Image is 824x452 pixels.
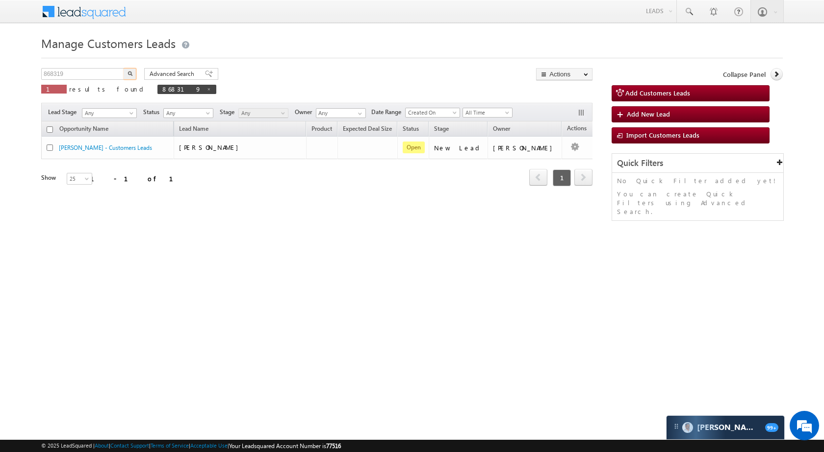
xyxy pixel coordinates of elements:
span: Any [239,109,285,118]
div: Quick Filters [612,154,783,173]
span: Collapse Panel [723,70,766,79]
a: 25 [67,173,92,185]
span: Expected Deal Size [343,125,392,132]
a: About [95,442,109,449]
a: All Time [463,108,513,118]
a: Expected Deal Size [338,123,397,136]
span: Manage Customers Leads [41,35,176,51]
span: 1 [46,85,62,93]
div: 1 - 1 of 1 [90,173,185,184]
p: You can create Quick Filters using Advanced Search. [617,190,778,216]
span: Your Leadsquared Account Number is [229,442,341,450]
span: 868319 [162,85,202,93]
span: Stage [434,125,449,132]
a: Stage [429,123,454,136]
a: Opportunity Name [54,123,113,136]
span: 25 [67,174,93,183]
span: 99+ [765,423,778,432]
span: Status [143,108,163,117]
span: Stage [220,108,238,117]
span: Any [164,109,210,118]
img: Search [128,71,132,76]
span: Owner [295,108,316,117]
a: Acceptable Use [190,442,228,449]
span: Date Range [371,108,405,117]
span: Opportunity Name [59,125,108,132]
span: Advanced Search [150,70,197,78]
a: prev [529,170,547,186]
p: No Quick Filter added yet! [617,176,778,185]
button: Actions [536,68,592,80]
span: [PERSON_NAME] [179,143,243,151]
a: Terms of Service [151,442,189,449]
span: All Time [463,108,510,117]
a: [PERSON_NAME] - Customers Leads [59,144,152,151]
a: Contact Support [110,442,149,449]
a: Any [238,108,288,118]
a: Any [82,108,137,118]
span: Owner [493,125,510,132]
a: Any [163,108,213,118]
div: carter-dragCarter[PERSON_NAME]99+ [666,415,785,440]
span: Lead Stage [48,108,80,117]
span: Add New Lead [627,110,670,118]
input: Check all records [47,126,53,133]
span: Product [311,125,332,132]
span: Lead Name [174,123,213,136]
span: Created On [406,108,457,117]
span: 1 [553,169,571,186]
img: carter-drag [672,423,680,430]
div: New Lead [434,143,483,152]
span: Actions [562,123,592,136]
span: © 2025 LeadSquared | | | | | [41,441,341,451]
input: Type to Search [316,108,366,118]
span: Open [403,142,425,153]
span: Add Customers Leads [625,89,690,97]
span: Any [82,109,133,118]
a: next [574,170,592,186]
span: 77516 [326,442,341,450]
a: Show All Items [353,109,365,119]
a: Status [398,123,424,136]
span: next [574,169,592,186]
a: Created On [405,108,460,118]
div: Show [41,173,59,182]
span: results found [69,85,147,93]
span: Import Customers Leads [626,131,699,139]
span: prev [529,169,547,186]
div: [PERSON_NAME] [493,143,557,152]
